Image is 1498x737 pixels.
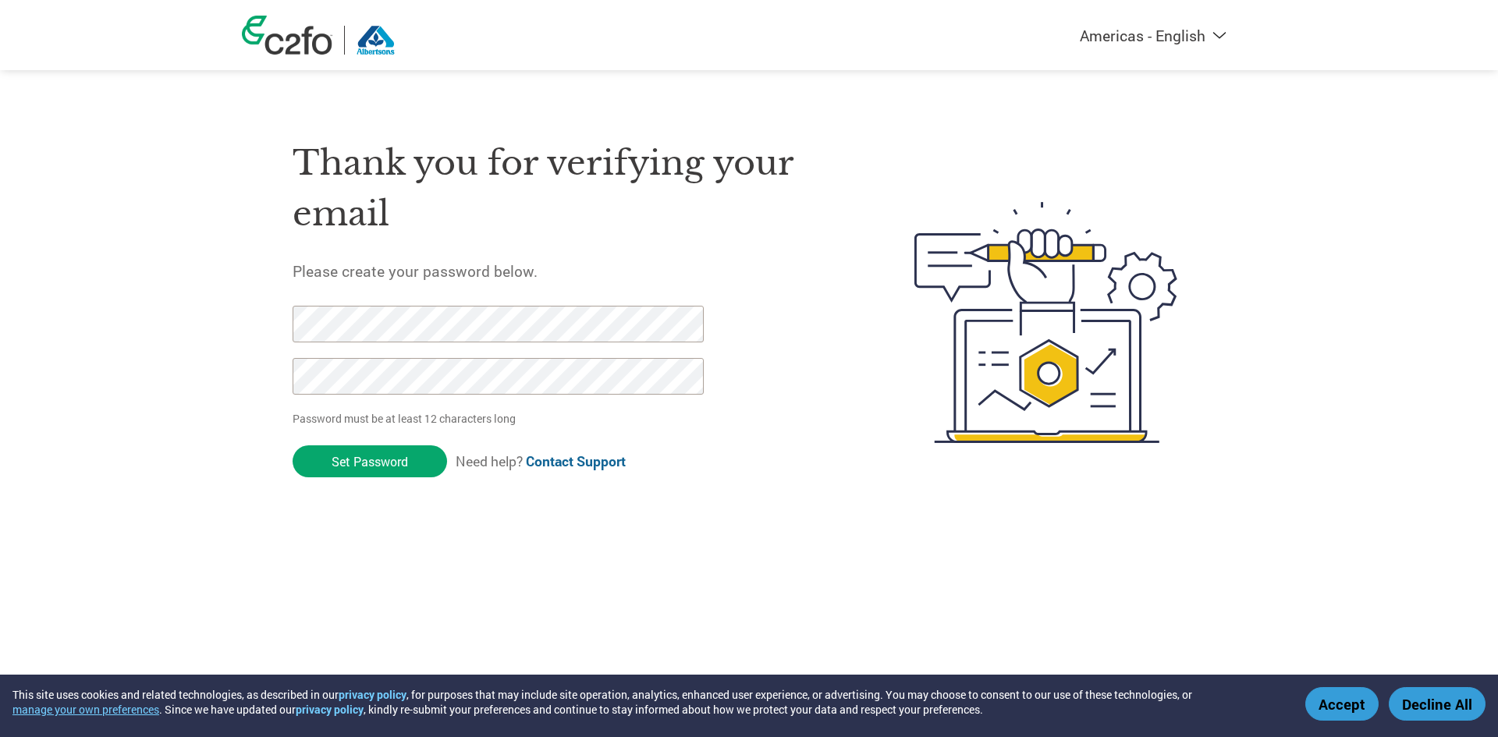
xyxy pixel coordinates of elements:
[296,702,364,717] a: privacy policy
[12,687,1283,717] div: This site uses cookies and related technologies, as described in our , for purposes that may incl...
[339,687,406,702] a: privacy policy
[1389,687,1486,721] button: Decline All
[12,702,159,717] button: manage your own preferences
[293,410,709,427] p: Password must be at least 12 characters long
[293,261,840,281] h5: Please create your password below.
[357,26,396,55] img: Albertsons Companies
[526,452,626,470] a: Contact Support
[1305,687,1379,721] button: Accept
[293,445,447,477] input: Set Password
[242,16,332,55] img: c2fo logo
[293,138,840,239] h1: Thank you for verifying your email
[886,116,1206,530] img: create-password
[456,452,626,470] span: Need help?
